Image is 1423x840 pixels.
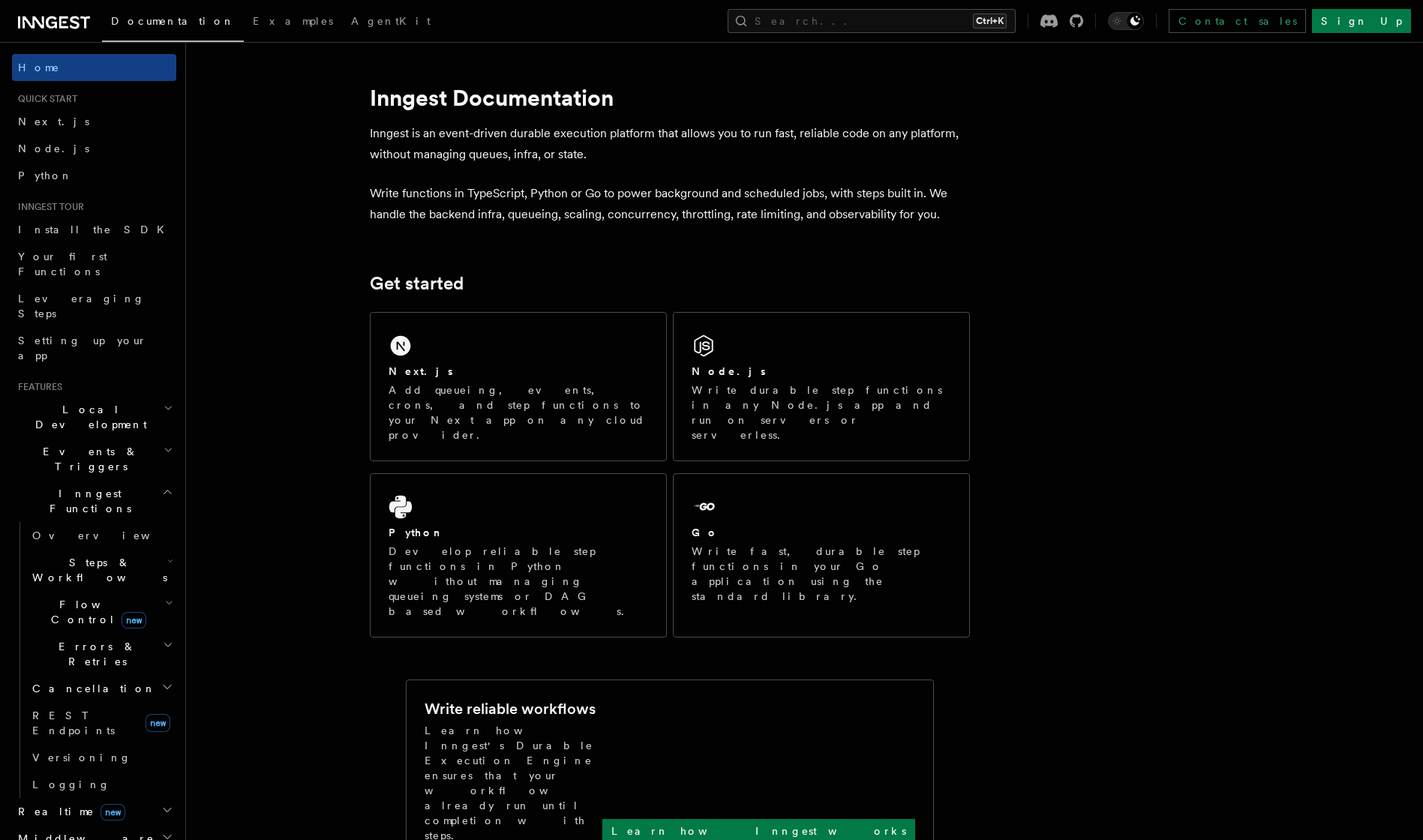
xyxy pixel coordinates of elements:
h1: Inngest Documentation [370,84,970,111]
p: Develop reliable step functions in Python without managing queueing systems or DAG based workflows. [389,544,648,619]
button: Cancellation [26,675,176,702]
a: Documentation [102,4,244,42]
a: Python [12,162,176,189]
span: AgentKit [351,15,431,27]
button: Errors & Retries [26,633,176,675]
p: Inngest is an event-driven durable execution platform that allows you to run fast, reliable code ... [370,123,970,165]
span: Events & Triggers [12,444,164,474]
a: Setting up your app [12,327,176,369]
span: Next.js [18,115,89,127]
button: Events & Triggers [12,438,176,480]
button: Toggle dark mode [1108,12,1144,30]
a: Contact sales [1169,9,1306,33]
a: REST Endpointsnew [26,702,176,744]
a: GoWrite fast, durable step functions in your Go application using the standard library. [673,473,970,637]
span: Versioning [32,751,131,763]
a: Next.js [12,108,176,135]
a: Overview [26,522,176,549]
kbd: Ctrl+K [973,13,1007,28]
span: Cancellation [26,681,156,696]
a: Node.js [12,135,176,162]
a: Leveraging Steps [12,285,176,327]
a: Logging [26,771,176,798]
span: Examples [253,15,333,27]
span: Overview [32,529,187,541]
a: AgentKit [342,4,440,40]
span: Realtime [12,804,125,819]
a: Get started [370,273,464,294]
p: Write functions in TypeScript, Python or Go to power background and scheduled jobs, with steps bu... [370,183,970,225]
span: new [122,612,146,628]
a: Home [12,54,176,81]
span: Node.js [18,142,89,154]
span: new [101,804,125,820]
a: Next.jsAdd queueing, events, crons, and step functions to your Next app on any cloud provider. [370,312,667,461]
h2: Node.js [692,364,766,379]
span: Inngest tour [12,201,84,213]
span: Setting up your app [18,334,147,361]
span: Features [12,381,62,393]
span: Leveraging Steps [18,292,145,319]
h2: Write reliable workflows [425,698,596,719]
span: new [146,714,170,732]
p: Add queueing, events, crons, and step functions to your Next app on any cloud provider. [389,382,648,442]
h2: Next.js [389,364,453,379]
span: Errors & Retries [26,639,163,669]
a: Versioning [26,744,176,771]
span: Install the SDK [18,223,173,235]
button: Local Development [12,396,176,438]
a: Install the SDK [12,216,176,243]
span: Inngest Functions [12,486,162,516]
span: Flow Control [26,597,165,627]
a: PythonDevelop reliable step functions in Python without managing queueing systems or DAG based wo... [370,473,667,637]
span: Documentation [111,15,235,27]
span: Python [18,169,73,181]
button: Realtimenew [12,798,176,825]
p: Write durable step functions in any Node.js app and run on servers or serverless. [692,382,951,442]
button: Steps & Workflows [26,549,176,591]
button: Search...Ctrl+K [728,9,1016,33]
span: Home [18,60,60,75]
span: Local Development [12,402,164,432]
span: Steps & Workflows [26,555,167,585]
button: Inngest Functions [12,480,176,522]
a: Sign Up [1312,9,1411,33]
a: Examples [244,4,342,40]
h2: Python [389,525,444,540]
span: Logging [32,778,110,790]
a: Node.jsWrite durable step functions in any Node.js app and run on servers or serverless. [673,312,970,461]
h2: Go [692,525,719,540]
span: REST Endpoints [32,709,115,736]
span: Quick start [12,93,77,105]
button: Flow Controlnew [26,591,176,633]
span: Your first Functions [18,250,107,277]
div: Inngest Functions [12,522,176,798]
p: Learn how Inngest works [611,823,906,838]
a: Your first Functions [12,243,176,285]
p: Write fast, durable step functions in your Go application using the standard library. [692,544,951,604]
